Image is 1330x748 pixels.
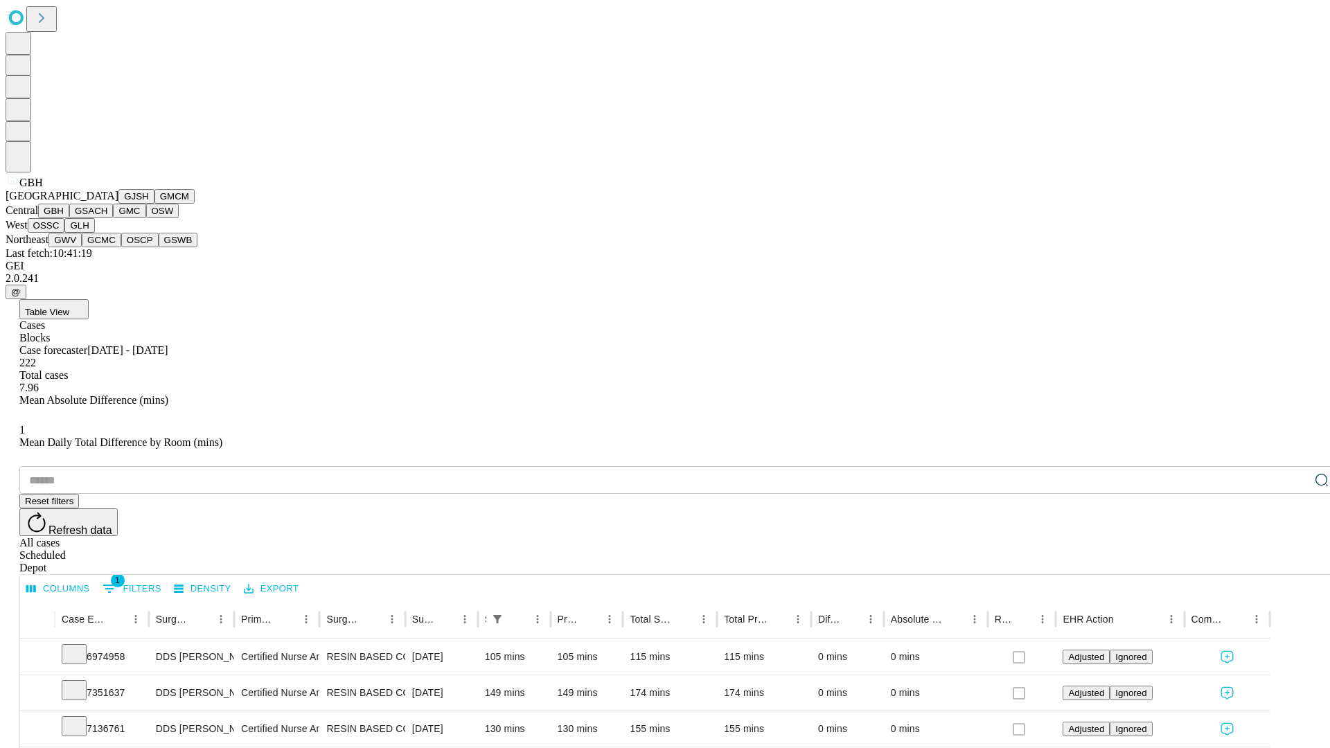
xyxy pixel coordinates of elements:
div: 130 mins [558,711,617,747]
span: West [6,219,28,231]
span: Case forecaster [19,344,87,356]
div: Total Scheduled Duration [630,614,673,625]
button: GMC [113,204,145,218]
div: Certified Nurse Anesthetist [241,675,312,711]
span: Mean Daily Total Difference by Room (mins) [19,436,222,448]
span: GBH [19,177,43,188]
span: 222 [19,357,36,368]
button: Menu [211,609,231,629]
button: Sort [675,609,694,629]
div: DDS [PERSON_NAME] K Dds [156,639,227,675]
div: [DATE] [412,675,471,711]
button: Menu [600,609,619,629]
div: [DATE] [412,711,471,747]
div: RESIN BASED COMPOSITE 2 SURFACES, POSTERIOR [326,711,398,747]
div: Absolute Difference [891,614,944,625]
span: 1 [19,424,25,436]
span: [GEOGRAPHIC_DATA] [6,190,118,202]
span: Ignored [1115,652,1146,662]
div: Total Predicted Duration [724,614,768,625]
button: GSWB [159,233,198,247]
div: 0 mins [891,711,981,747]
div: EHR Action [1063,614,1113,625]
span: 7.96 [19,382,39,393]
button: Sort [1013,609,1033,629]
button: Sort [192,609,211,629]
div: 149 mins [485,675,544,711]
span: Reset filters [25,496,73,506]
div: DDS [PERSON_NAME] K Dds [156,711,227,747]
div: 105 mins [485,639,544,675]
div: 155 mins [724,711,804,747]
button: GJSH [118,189,154,204]
span: Ignored [1115,688,1146,698]
button: Expand [27,718,48,742]
span: Mean Absolute Difference (mins) [19,394,168,406]
button: Sort [436,609,455,629]
button: Sort [107,609,126,629]
div: 115 mins [724,639,804,675]
span: Northeast [6,233,48,245]
button: Menu [1247,609,1266,629]
div: Certified Nurse Anesthetist [241,711,312,747]
button: Sort [580,609,600,629]
div: Certified Nurse Anesthetist [241,639,312,675]
span: Total cases [19,369,68,381]
div: 105 mins [558,639,617,675]
div: Case Epic Id [62,614,105,625]
button: GWV [48,233,82,247]
div: Scheduled In Room Duration [485,614,486,625]
div: DDS [PERSON_NAME] K Dds [156,675,227,711]
button: Adjusted [1063,686,1110,700]
button: OSCP [121,233,159,247]
button: Show filters [99,578,165,600]
div: 7351637 [62,675,142,711]
button: Menu [1162,609,1181,629]
button: Density [170,578,235,600]
button: Table View [19,299,89,319]
span: Ignored [1115,724,1146,734]
button: Select columns [23,578,94,600]
button: GMCM [154,189,195,204]
button: Adjusted [1063,650,1110,664]
div: 0 mins [891,675,981,711]
button: Menu [455,609,475,629]
div: 0 mins [818,639,877,675]
button: Sort [842,609,861,629]
div: 130 mins [485,711,544,747]
div: 149 mins [558,675,617,711]
button: @ [6,285,26,299]
button: Menu [788,609,808,629]
button: Menu [965,609,984,629]
button: Menu [296,609,316,629]
span: Adjusted [1068,688,1104,698]
span: Refresh data [48,524,112,536]
button: Menu [694,609,713,629]
button: Show filters [488,609,507,629]
div: 1 active filter [488,609,507,629]
div: 0 mins [891,639,981,675]
button: Menu [528,609,547,629]
button: Ignored [1110,686,1152,700]
button: Refresh data [19,508,118,536]
button: Expand [27,645,48,670]
div: 0 mins [818,711,877,747]
button: Ignored [1110,650,1152,664]
div: 174 mins [724,675,804,711]
button: GLH [64,218,94,233]
div: 155 mins [630,711,710,747]
button: GCMC [82,233,121,247]
div: 0 mins [818,675,877,711]
span: 1 [111,573,125,587]
button: Menu [861,609,880,629]
div: Surgeon Name [156,614,190,625]
button: Sort [277,609,296,629]
button: Reset filters [19,494,79,508]
button: GSACH [69,204,113,218]
button: OSSC [28,218,65,233]
button: Sort [1115,609,1135,629]
div: 115 mins [630,639,710,675]
div: Predicted In Room Duration [558,614,580,625]
button: Export [240,578,302,600]
button: Sort [769,609,788,629]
